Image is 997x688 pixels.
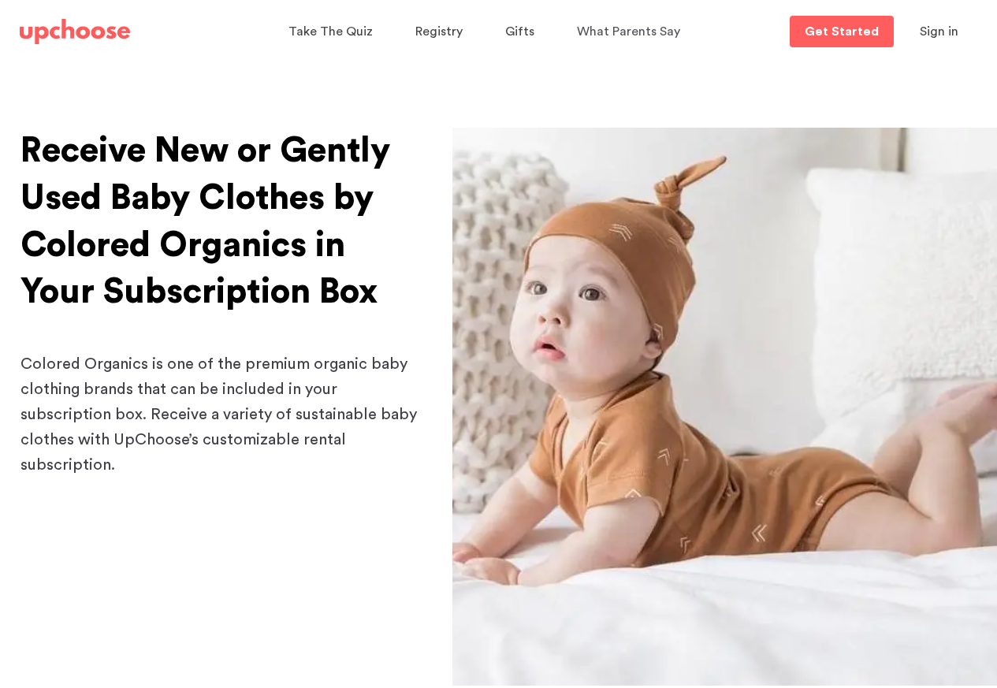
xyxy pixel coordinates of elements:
[20,19,130,44] img: UpChoose
[288,17,378,47] a: Take The Quiz
[288,25,373,38] span: Take The Quiz
[505,17,539,47] a: Gifts
[790,16,894,47] a: Get Started
[920,25,958,38] span: Sign in
[577,17,685,47] a: What Parents Say
[20,356,417,473] span: Colored Organics is one of the premium organic baby clothing brands that can be included in your ...
[805,25,879,38] p: Get Started
[505,25,534,38] span: Gifts
[415,25,463,38] span: Registry
[415,17,467,47] a: Registry
[900,16,978,47] button: Sign in
[20,16,130,48] a: UpChoose
[577,25,680,38] span: What Parents Say
[20,133,390,309] span: Receive New or Gently Used Baby Clothes by Colored Organics in Your Subscription Box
